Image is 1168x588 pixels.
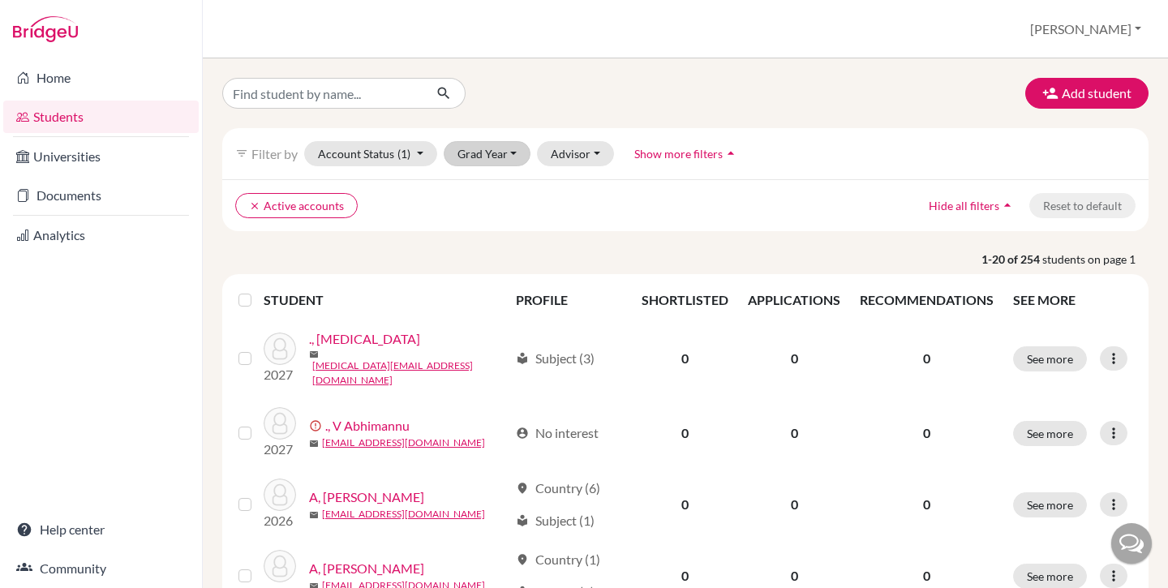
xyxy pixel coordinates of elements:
[516,427,529,440] span: account_circle
[516,352,529,365] span: local_library
[1003,281,1142,320] th: SEE MORE
[264,333,296,365] img: ., Kyra
[516,349,595,368] div: Subject (3)
[309,439,319,449] span: mail
[634,147,723,161] span: Show more filters
[264,479,296,511] img: A, Amita
[632,281,738,320] th: SHORTLISTED
[915,193,1029,218] button: Hide all filtersarrow_drop_up
[37,11,71,26] span: Help
[13,16,78,42] img: Bridge-U
[264,365,296,384] p: 2027
[632,397,738,469] td: 0
[516,550,600,569] div: Country (1)
[723,145,739,161] i: arrow_drop_up
[738,469,850,540] td: 0
[3,101,199,133] a: Students
[444,141,531,166] button: Grad Year
[264,550,296,582] img: A, Anagha
[1042,251,1149,268] span: students on page 1
[1023,14,1149,45] button: [PERSON_NAME]
[3,513,199,546] a: Help center
[264,511,296,530] p: 2026
[929,199,999,212] span: Hide all filters
[981,251,1042,268] strong: 1-20 of 254
[1029,193,1136,218] button: Reset to default
[620,141,753,166] button: Show more filtersarrow_drop_up
[738,397,850,469] td: 0
[304,141,437,166] button: Account Status(1)
[309,510,319,520] span: mail
[537,141,614,166] button: Advisor
[1013,421,1087,446] button: See more
[264,440,296,459] p: 2027
[222,78,423,109] input: Find student by name...
[309,329,420,349] a: ., [MEDICAL_DATA]
[738,281,850,320] th: APPLICATIONS
[516,423,599,443] div: No interest
[309,487,424,507] a: A, [PERSON_NAME]
[1013,346,1087,371] button: See more
[325,416,410,436] a: ., V Abhimannu
[249,200,260,212] i: clear
[1013,492,1087,517] button: See more
[309,419,325,432] span: error_outline
[322,507,485,521] a: [EMAIL_ADDRESS][DOMAIN_NAME]
[3,179,199,212] a: Documents
[3,219,199,251] a: Analytics
[235,193,358,218] button: clearActive accounts
[1025,78,1149,109] button: Add student
[264,281,506,320] th: STUDENT
[251,146,298,161] span: Filter by
[850,281,1003,320] th: RECOMMENDATIONS
[860,566,994,586] p: 0
[632,469,738,540] td: 0
[506,281,633,320] th: PROFILE
[738,320,850,397] td: 0
[3,140,199,173] a: Universities
[860,349,994,368] p: 0
[632,320,738,397] td: 0
[235,147,248,160] i: filter_list
[3,62,199,94] a: Home
[999,197,1016,213] i: arrow_drop_up
[516,514,529,527] span: local_library
[3,552,199,585] a: Community
[312,358,509,388] a: [MEDICAL_DATA][EMAIL_ADDRESS][DOMAIN_NAME]
[860,495,994,514] p: 0
[860,423,994,443] p: 0
[397,147,410,161] span: (1)
[309,559,424,578] a: A, [PERSON_NAME]
[516,511,595,530] div: Subject (1)
[264,407,296,440] img: ., V Abhimannu
[309,350,319,359] span: mail
[322,436,485,450] a: [EMAIL_ADDRESS][DOMAIN_NAME]
[516,553,529,566] span: location_on
[516,482,529,495] span: location_on
[516,479,600,498] div: Country (6)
